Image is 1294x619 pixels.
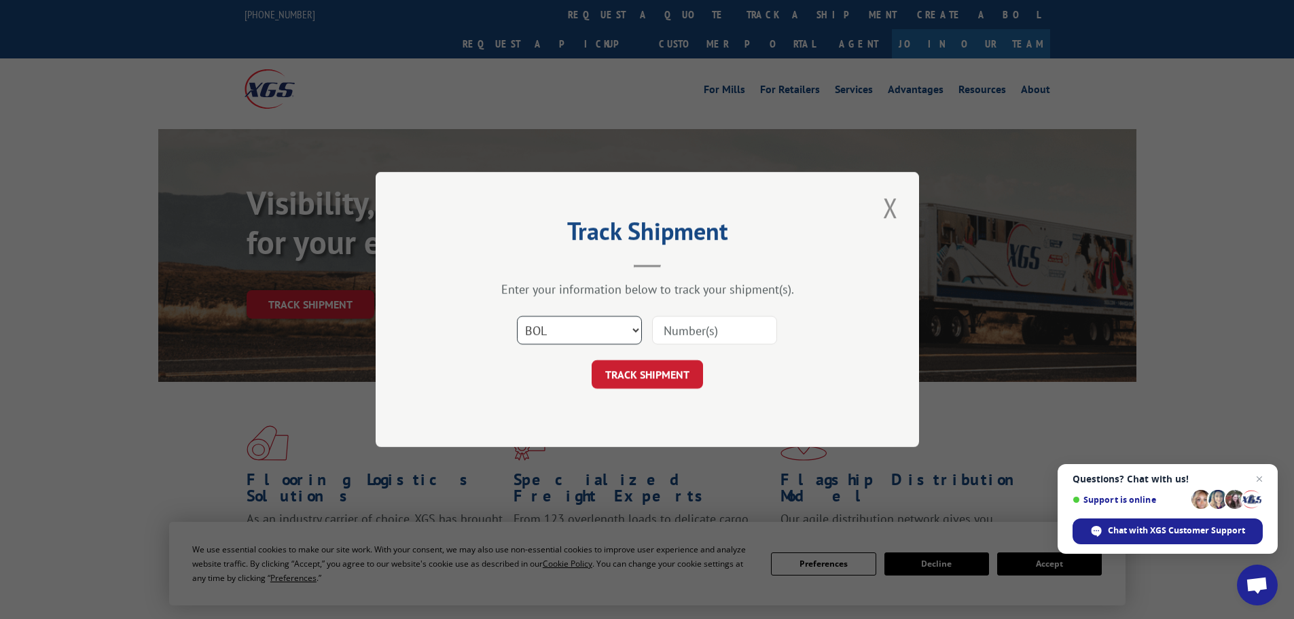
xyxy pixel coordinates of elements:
[1108,525,1245,537] span: Chat with XGS Customer Support
[444,281,851,297] div: Enter your information below to track your shipment(s).
[1237,565,1278,605] a: Open chat
[1073,518,1263,544] span: Chat with XGS Customer Support
[1073,495,1187,505] span: Support is online
[879,189,902,226] button: Close modal
[592,360,703,389] button: TRACK SHIPMENT
[652,316,777,344] input: Number(s)
[444,222,851,247] h2: Track Shipment
[1073,474,1263,484] span: Questions? Chat with us!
